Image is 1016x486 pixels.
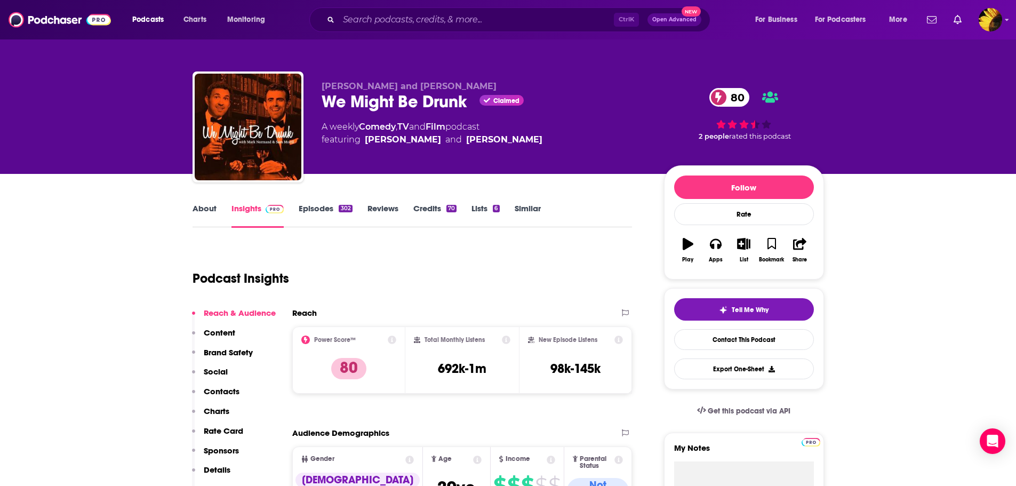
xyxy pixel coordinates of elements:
a: Reviews [367,203,398,228]
span: rated this podcast [729,132,791,140]
label: My Notes [674,443,814,461]
p: Content [204,328,235,338]
img: tell me why sparkle [719,306,727,314]
button: Details [192,465,230,484]
div: Play [682,257,693,263]
span: featuring [322,133,542,146]
div: A weekly podcast [322,121,542,146]
span: Tell Me Why [732,306,769,314]
span: Charts [183,12,206,27]
span: , [396,122,397,132]
div: 70 [446,205,457,212]
h2: Audience Demographics [292,428,389,438]
p: Social [204,367,228,377]
a: Lists6 [471,203,499,228]
button: Charts [192,406,229,426]
p: Rate Card [204,426,243,436]
h1: Podcast Insights [193,270,289,286]
button: Brand Safety [192,347,253,367]
p: Charts [204,406,229,416]
button: Follow [674,176,814,199]
button: List [730,231,757,269]
button: open menu [882,11,921,28]
a: Episodes302 [299,203,352,228]
span: Gender [310,456,334,463]
button: Content [192,328,235,347]
span: and [409,122,426,132]
span: Claimed [493,98,519,103]
button: Rate Card [192,426,243,445]
img: User Profile [979,8,1002,31]
h3: 98k-145k [550,361,601,377]
span: Parental Status [580,456,613,469]
a: Mark Normand [365,133,441,146]
p: Reach & Audience [204,308,276,318]
span: Open Advanced [652,17,697,22]
span: Ctrl K [614,13,639,27]
span: Income [506,456,530,463]
button: open menu [125,11,178,28]
p: Brand Safety [204,347,253,357]
img: We Might Be Drunk [195,74,301,180]
a: 80 [709,88,750,107]
a: Credits70 [413,203,457,228]
span: More [889,12,907,27]
span: Get this podcast via API [708,407,790,416]
h3: 692k-1m [438,361,486,377]
img: Podchaser - Follow, Share and Rate Podcasts [9,10,111,30]
span: New [682,6,701,17]
span: [PERSON_NAME] and [PERSON_NAME] [322,81,497,91]
h2: Power Score™ [314,336,356,344]
div: Rate [674,203,814,225]
p: Contacts [204,386,239,396]
div: 302 [339,205,352,212]
img: Podchaser Pro [802,438,820,447]
span: For Business [755,12,797,27]
span: 80 [720,88,750,107]
a: Pro website [802,436,820,447]
a: InsightsPodchaser Pro [231,203,284,228]
span: Logged in as ARMSquadcast [979,8,1002,31]
button: open menu [220,11,279,28]
h2: Reach [292,308,317,318]
button: Export One-Sheet [674,358,814,379]
button: Sponsors [192,445,239,465]
button: open menu [808,11,882,28]
button: open menu [748,11,811,28]
span: Podcasts [132,12,164,27]
a: Comedy [359,122,396,132]
div: 6 [493,205,499,212]
div: Share [793,257,807,263]
button: Show profile menu [979,8,1002,31]
button: tell me why sparkleTell Me Why [674,298,814,321]
button: Share [786,231,813,269]
button: Contacts [192,386,239,406]
div: Open Intercom Messenger [980,428,1005,454]
div: 80 2 peoplerated this podcast [664,81,824,147]
p: 80 [331,358,366,379]
a: TV [397,122,409,132]
a: Show notifications dropdown [923,11,941,29]
h2: Total Monthly Listens [425,336,485,344]
a: Sam Morril [466,133,542,146]
button: Reach & Audience [192,308,276,328]
div: Bookmark [759,257,784,263]
a: Get this podcast via API [689,398,799,424]
a: Charts [177,11,213,28]
button: Apps [702,231,730,269]
button: Social [192,367,228,386]
div: Apps [709,257,723,263]
a: Similar [515,203,541,228]
p: Sponsors [204,445,239,456]
div: List [740,257,748,263]
span: Monitoring [227,12,265,27]
a: Show notifications dropdown [949,11,966,29]
button: Bookmark [758,231,786,269]
span: Age [438,456,452,463]
div: Search podcasts, credits, & more... [319,7,721,32]
span: 2 people [699,132,729,140]
img: Podchaser Pro [266,205,284,213]
span: For Podcasters [815,12,866,27]
button: Play [674,231,702,269]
